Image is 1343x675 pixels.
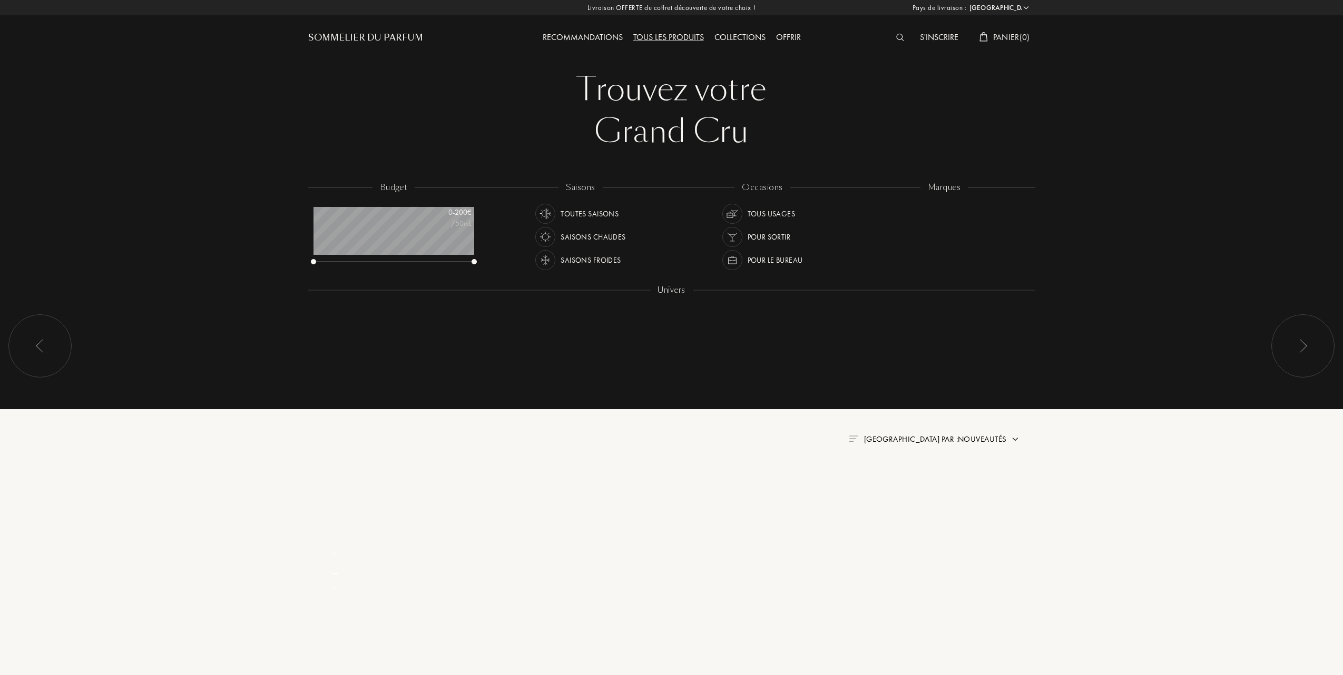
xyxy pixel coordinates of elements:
[748,204,796,224] div: Tous usages
[537,32,628,43] a: Recommandations
[915,31,964,45] div: S'inscrire
[913,3,967,13] span: Pays de livraison :
[628,31,709,45] div: Tous les produits
[1011,435,1019,443] img: arrow.png
[748,227,791,247] div: Pour sortir
[709,32,771,43] a: Collections
[725,253,740,267] img: usage_occasion_work_white.svg
[538,230,553,244] img: usage_season_hot_white.svg
[561,227,625,247] div: Saisons chaudes
[1299,339,1307,353] img: arr_left.svg
[979,32,988,42] img: cart_white.svg
[537,31,628,45] div: Recommandations
[372,182,415,194] div: budget
[628,32,709,43] a: Tous les produits
[312,558,359,578] div: _
[315,629,356,670] img: pf_empty.png
[419,218,472,229] div: /50mL
[920,182,968,194] div: marques
[849,435,857,442] img: filter_by.png
[748,250,803,270] div: Pour le bureau
[709,31,771,45] div: Collections
[725,206,740,221] img: usage_occasion_all_white.svg
[561,204,619,224] div: Toutes saisons
[725,230,740,244] img: usage_occasion_party_white.svg
[771,31,806,45] div: Offrir
[312,580,359,591] div: _
[771,32,806,43] a: Offrir
[315,475,356,517] img: pf_empty.png
[734,182,790,194] div: occasions
[308,32,423,44] a: Sommelier du Parfum
[561,250,621,270] div: Saisons froides
[1022,4,1030,12] img: arrow_w.png
[993,32,1030,43] span: Panier ( 0 )
[316,111,1027,153] div: Grand Cru
[316,68,1027,111] div: Trouvez votre
[419,207,472,218] div: 0 - 200 €
[312,545,359,556] div: _
[36,339,44,353] img: arr_left.svg
[538,253,553,267] img: usage_season_cold_white.svg
[538,206,553,221] img: usage_season_average_white.svg
[896,34,904,41] img: search_icn_white.svg
[915,32,964,43] a: S'inscrire
[864,434,1007,444] span: [GEOGRAPHIC_DATA] par : Nouveautés
[558,182,602,194] div: saisons
[650,284,692,296] div: Univers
